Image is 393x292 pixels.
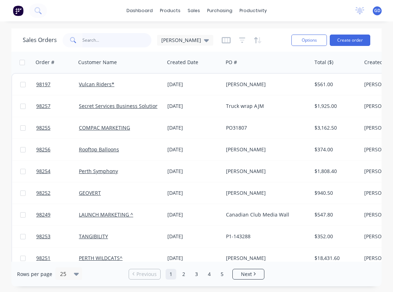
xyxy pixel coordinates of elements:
[236,5,270,16] div: productivity
[123,5,156,16] a: dashboard
[314,124,356,131] div: $3,162.50
[314,189,356,197] div: $940.50
[226,189,305,197] div: [PERSON_NAME]
[156,5,184,16] div: products
[291,35,327,46] button: Options
[167,59,198,66] div: Created Date
[36,182,79,204] a: 98252
[36,103,50,110] span: 98257
[226,211,305,218] div: Canadian Club Media Wall
[191,269,202,280] a: Page 3
[364,59,390,66] div: Created By
[314,255,356,262] div: $18,431.60
[161,36,201,44] span: [PERSON_NAME]
[314,211,356,218] div: $547.80
[314,233,356,240] div: $352.00
[36,146,50,153] span: 98256
[226,146,305,153] div: [PERSON_NAME]
[36,211,50,218] span: 98249
[184,5,204,16] div: sales
[167,255,220,262] div: [DATE]
[167,189,220,197] div: [DATE]
[167,233,220,240] div: [DATE]
[79,255,123,261] a: PERTH WILDCATS^
[314,103,356,110] div: $1,925.00
[136,271,157,278] span: Previous
[17,271,52,278] span: Rows per page
[36,233,50,240] span: 98253
[36,95,79,117] a: 98257
[36,168,50,175] span: 98254
[167,168,220,175] div: [DATE]
[78,59,117,66] div: Customer Name
[126,269,267,280] ul: Pagination
[167,103,220,110] div: [DATE]
[82,33,152,47] input: Search...
[79,124,130,131] a: COMPAC MARKETING
[23,37,57,43] h1: Sales Orders
[36,247,79,269] a: 98251
[79,189,101,196] a: GEOVERT
[330,35,370,46] button: Create order
[167,211,220,218] div: [DATE]
[167,124,220,131] div: [DATE]
[204,5,236,16] div: purchasing
[226,103,305,110] div: Truck wrap AJM
[129,271,160,278] a: Previous page
[314,168,356,175] div: $1,808.40
[79,81,114,88] a: Vulcan Riders*
[167,146,220,153] div: [DATE]
[226,59,237,66] div: PO #
[314,81,356,88] div: $561.00
[36,139,79,160] a: 98256
[178,269,189,280] a: Page 2
[167,81,220,88] div: [DATE]
[79,146,119,153] a: Rooftop Balloons
[36,117,79,139] a: 98255
[36,59,54,66] div: Order #
[13,5,23,16] img: Factory
[79,211,133,218] a: LAUNCH MARKETING ^
[241,271,252,278] span: Next
[36,81,50,88] span: 98197
[79,233,108,240] a: TANGIBILITY
[79,168,118,174] a: Perth Symphony
[36,255,50,262] span: 98251
[166,269,176,280] a: Page 1 is your current page
[217,269,227,280] a: Page 5
[374,7,381,14] span: GD
[36,161,79,182] a: 98254
[226,81,305,88] div: [PERSON_NAME]
[314,59,333,66] div: Total ($)
[36,226,79,247] a: 98253
[36,124,50,131] span: 98255
[36,204,79,225] a: 98249
[226,233,305,240] div: P1-143288
[226,168,305,175] div: [PERSON_NAME]
[79,103,164,109] a: Secret Services Business Solutions*
[36,74,79,95] a: 98197
[314,146,356,153] div: $374.00
[36,189,50,197] span: 98252
[226,124,305,131] div: PO31807
[204,269,215,280] a: Page 4
[233,271,264,278] a: Next page
[226,255,305,262] div: [PERSON_NAME]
